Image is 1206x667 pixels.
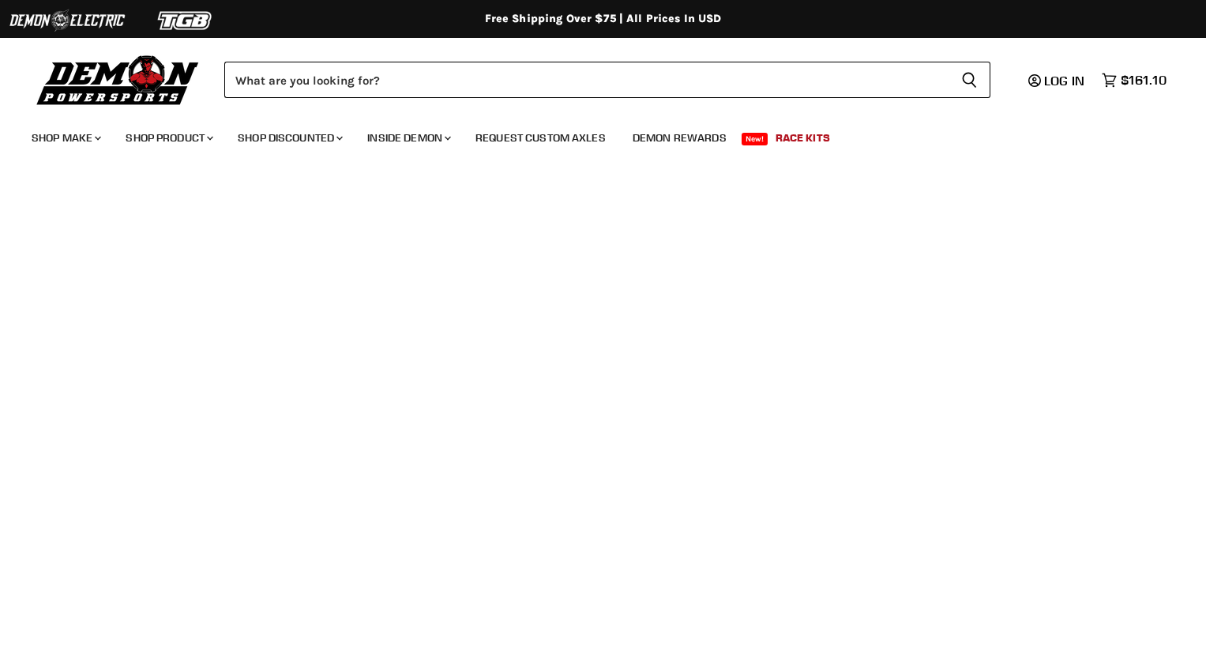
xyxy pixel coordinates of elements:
ul: Main menu [20,115,1163,154]
button: Search [949,62,990,98]
span: Log in [1044,73,1084,89]
a: $161.10 [1094,69,1174,92]
form: Product [224,62,990,98]
a: Request Custom Axles [464,122,618,154]
a: Shop Product [114,122,223,154]
a: Inside Demon [355,122,460,154]
span: New! [742,133,768,145]
img: TGB Logo 2 [126,6,245,36]
input: Search [224,62,949,98]
span: $161.10 [1121,73,1167,88]
img: Demon Electric Logo 2 [8,6,126,36]
a: Shop Make [20,122,111,154]
a: Shop Discounted [226,122,352,154]
img: Demon Powersports [32,51,205,107]
a: Race Kits [764,122,842,154]
a: Demon Rewards [621,122,738,154]
a: Log in [1021,73,1094,88]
